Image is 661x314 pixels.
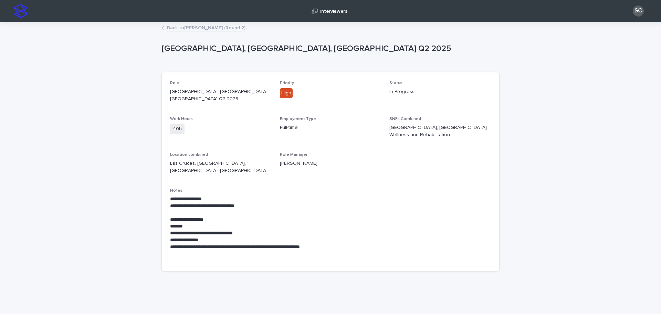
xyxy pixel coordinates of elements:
[280,124,381,131] p: Full-time
[170,117,193,121] span: Work Hours
[170,153,208,157] span: Location combined
[170,160,272,174] p: Las Cruces, [GEOGRAPHIC_DATA], [GEOGRAPHIC_DATA], [GEOGRAPHIC_DATA]
[280,160,381,167] p: [PERSON_NAME]
[280,153,307,157] span: Role Manager
[170,124,185,134] span: 40h
[170,88,272,103] p: [GEOGRAPHIC_DATA], [GEOGRAPHIC_DATA], [GEOGRAPHIC_DATA] Q2 2025
[280,81,294,85] span: Priority
[633,6,644,17] div: SC
[170,81,179,85] span: Role
[280,117,316,121] span: Employment Type
[389,124,491,139] p: [GEOGRAPHIC_DATA], [GEOGRAPHIC_DATA] Wellness and Rehabilitation
[389,81,402,85] span: Status
[170,189,182,193] span: Notes
[389,88,491,95] p: In Progress
[167,23,245,31] a: Back to[PERSON_NAME] (Round 2)
[14,4,28,18] img: stacker-logo-s-only.png
[280,88,293,98] div: High
[162,44,496,54] p: [GEOGRAPHIC_DATA], [GEOGRAPHIC_DATA], [GEOGRAPHIC_DATA] Q2 2025
[389,117,421,121] span: SNFs Combined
